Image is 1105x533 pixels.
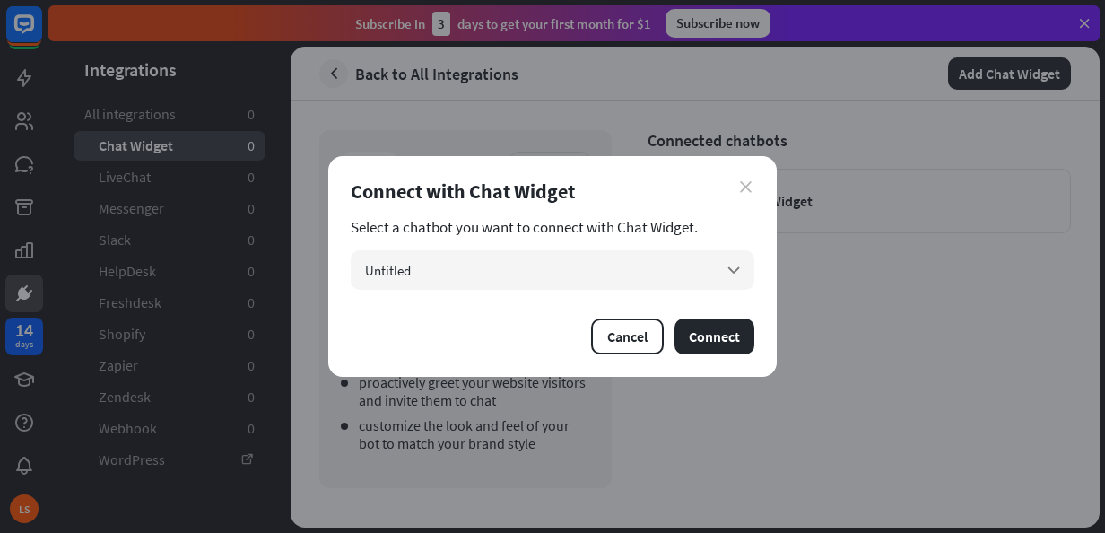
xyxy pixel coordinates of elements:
section: Select a chatbot you want to connect with Chat Widget. [351,218,754,236]
i: arrow_down [724,260,744,280]
i: close [740,181,752,193]
button: Open LiveChat chat widget [14,7,68,61]
button: Cancel [591,319,664,354]
div: Connect with Chat Widget [351,179,754,204]
button: Connect [674,319,754,354]
span: Untitled [365,262,411,279]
